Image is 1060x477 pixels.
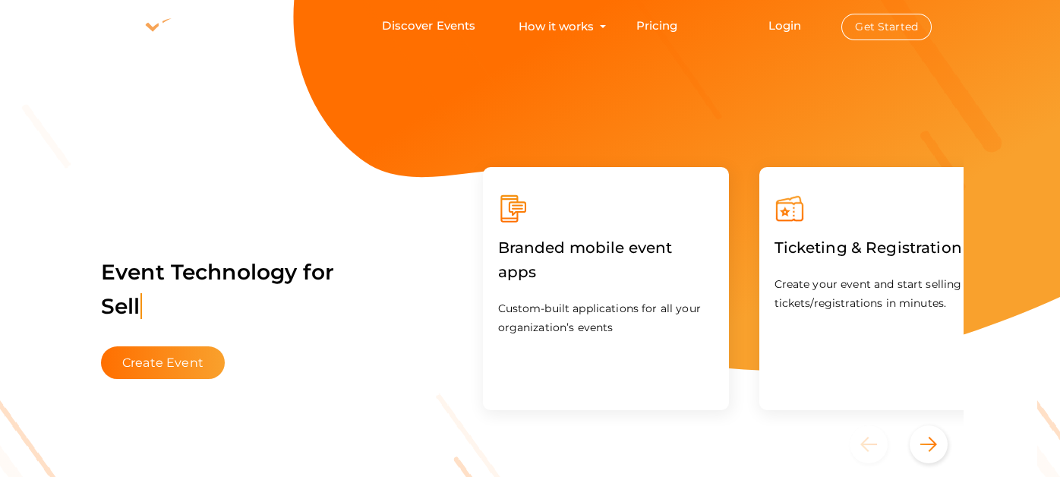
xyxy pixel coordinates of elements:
button: Get Started [841,14,932,40]
p: Create your event and start selling your tickets/registrations in minutes. [774,275,990,313]
button: Previous [850,425,907,463]
a: Login [768,18,802,33]
a: Ticketing & Registration [774,242,962,256]
a: Discover Events [382,12,475,40]
p: Custom-built applications for all your organization’s events [498,299,714,337]
label: Branded mobile event apps [498,224,714,295]
button: Create Event [101,346,225,379]
span: Sell [101,293,142,319]
button: How it works [514,12,598,40]
a: Branded mobile event apps [498,266,714,280]
button: Next [910,425,948,463]
a: Pricing [636,12,678,40]
label: Event Technology for [101,236,334,343]
label: Ticketing & Registration [774,224,962,271]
